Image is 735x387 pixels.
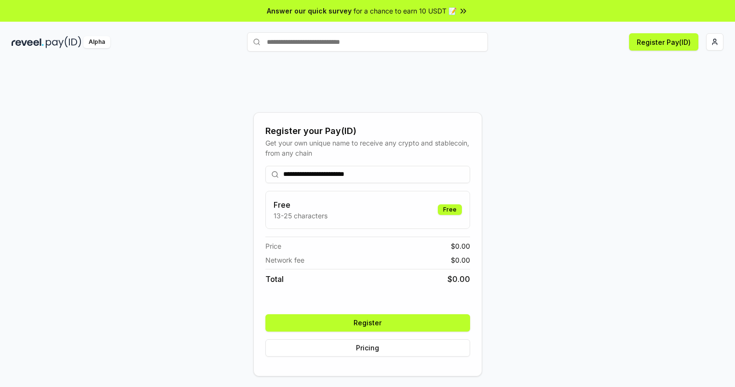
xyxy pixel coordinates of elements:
[274,211,328,221] p: 13-25 characters
[265,273,284,285] span: Total
[267,6,352,16] span: Answer our quick survey
[265,241,281,251] span: Price
[354,6,457,16] span: for a chance to earn 10 USDT 📝
[265,314,470,332] button: Register
[451,241,470,251] span: $ 0.00
[274,199,328,211] h3: Free
[265,138,470,158] div: Get your own unique name to receive any crypto and stablecoin, from any chain
[265,124,470,138] div: Register your Pay(ID)
[629,33,698,51] button: Register Pay(ID)
[438,204,462,215] div: Free
[451,255,470,265] span: $ 0.00
[447,273,470,285] span: $ 0.00
[83,36,110,48] div: Alpha
[46,36,81,48] img: pay_id
[12,36,44,48] img: reveel_dark
[265,339,470,357] button: Pricing
[265,255,304,265] span: Network fee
